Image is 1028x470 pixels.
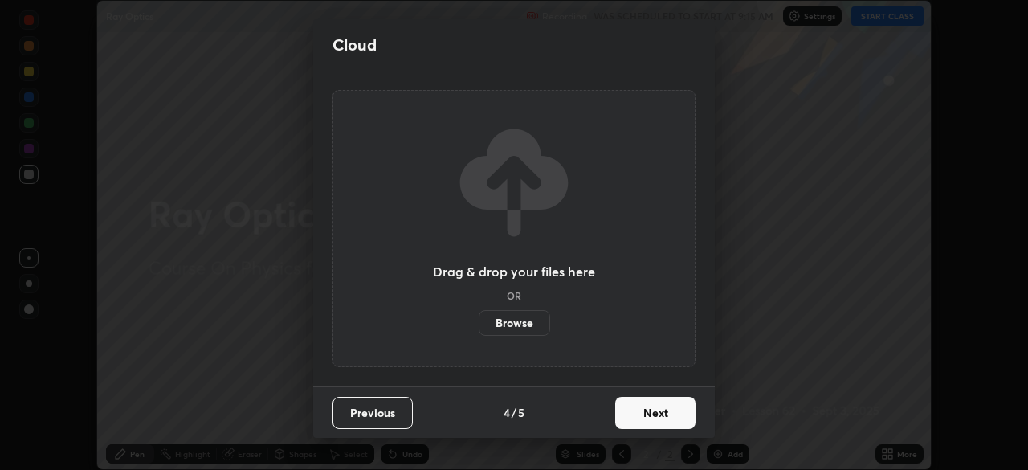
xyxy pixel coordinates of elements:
[615,397,696,429] button: Next
[332,397,413,429] button: Previous
[512,404,516,421] h4: /
[433,265,595,278] h3: Drag & drop your files here
[504,404,510,421] h4: 4
[507,291,521,300] h5: OR
[518,404,524,421] h4: 5
[332,35,377,55] h2: Cloud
